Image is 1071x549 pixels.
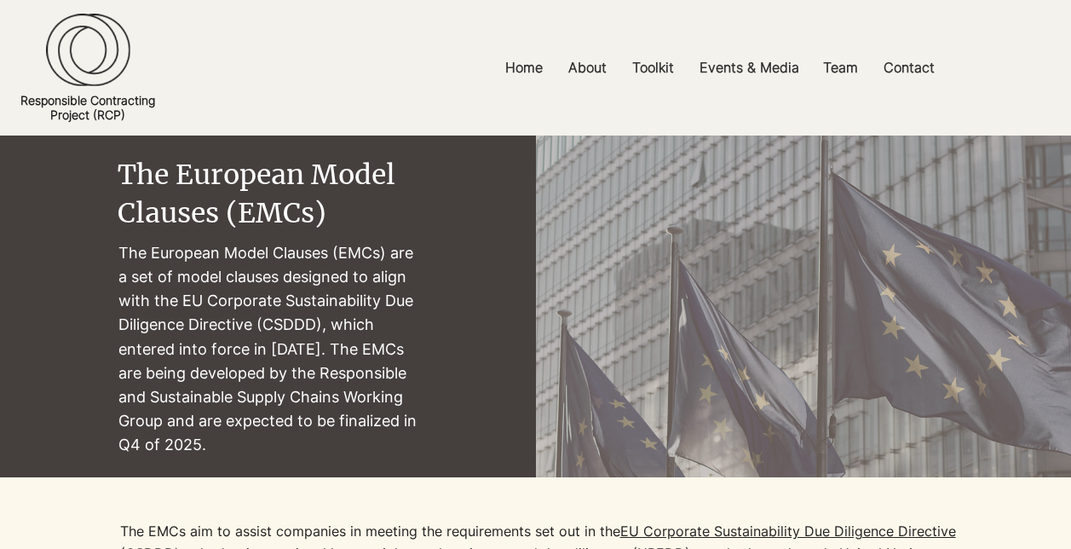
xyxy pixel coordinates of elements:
p: About [560,49,615,87]
p: Contact [875,49,943,87]
a: Toolkit [619,49,687,87]
a: Home [492,49,556,87]
p: The European Model Clauses (EMCs) are a set of model clauses designed to align with the EU Corpor... [118,241,418,457]
a: Events & Media [687,49,810,87]
a: Contact [871,49,947,87]
a: Team [810,49,871,87]
span: The European Model Clauses (EMCs) [118,158,395,230]
p: Team [815,49,867,87]
a: Responsible ContractingProject (RCP) [20,93,155,122]
a: About [556,49,619,87]
p: Events & Media [691,49,808,87]
p: Home [497,49,551,87]
nav: Site [369,49,1071,87]
p: Toolkit [624,49,682,87]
